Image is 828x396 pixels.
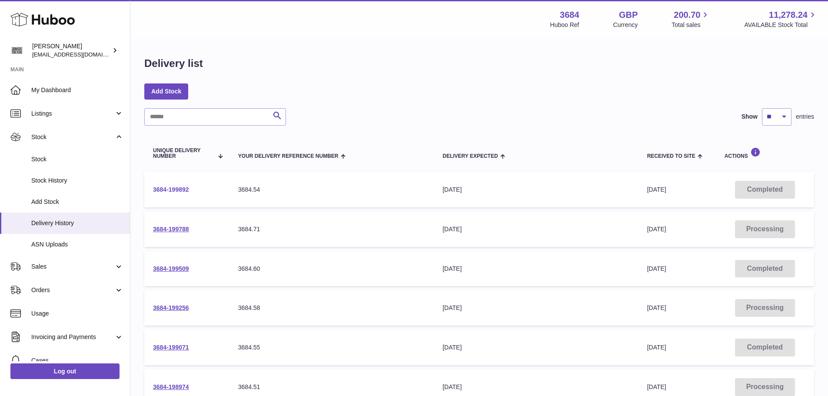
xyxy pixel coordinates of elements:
a: 3684-199256 [153,304,189,311]
a: 200.70 Total sales [672,9,710,29]
div: 3684.71 [238,225,425,233]
span: [EMAIL_ADDRESS][DOMAIN_NAME] [32,51,128,58]
div: 3684.54 [238,186,425,194]
a: 3684-199788 [153,226,189,233]
a: 3684-199509 [153,265,189,272]
span: My Dashboard [31,86,123,94]
div: [DATE] [442,186,629,194]
span: 11,278.24 [769,9,808,21]
span: Listings [31,110,114,118]
a: 11,278.24 AVAILABLE Stock Total [744,9,818,29]
span: Unique Delivery Number [153,148,213,159]
span: Stock [31,155,123,163]
span: [DATE] [647,186,666,193]
a: Add Stock [144,83,188,99]
span: Sales [31,263,114,271]
strong: 3684 [560,9,579,21]
span: Delivery Expected [442,153,498,159]
div: Huboo Ref [550,21,579,29]
a: 3684-199071 [153,344,189,351]
div: 3684.51 [238,383,425,391]
span: Total sales [672,21,710,29]
span: Usage [31,309,123,318]
div: [PERSON_NAME] [32,42,110,59]
a: Log out [10,363,120,379]
div: [DATE] [442,265,629,273]
span: [DATE] [647,304,666,311]
span: ASN Uploads [31,240,123,249]
span: Invoicing and Payments [31,333,114,341]
span: entries [796,113,814,121]
div: [DATE] [442,304,629,312]
div: [DATE] [442,383,629,391]
span: AVAILABLE Stock Total [744,21,818,29]
a: 3684-199892 [153,186,189,193]
div: 3684.58 [238,304,425,312]
h1: Delivery list [144,57,203,70]
span: [DATE] [647,344,666,351]
span: Stock [31,133,114,141]
span: [DATE] [647,226,666,233]
span: Cases [31,356,123,365]
span: [DATE] [647,383,666,390]
span: Delivery History [31,219,123,227]
span: Received to Site [647,153,695,159]
div: 3684.60 [238,265,425,273]
div: [DATE] [442,225,629,233]
img: theinternationalventure@gmail.com [10,44,23,57]
span: Orders [31,286,114,294]
div: Actions [725,147,805,159]
span: Stock History [31,176,123,185]
div: Currency [613,21,638,29]
span: [DATE] [647,265,666,272]
strong: GBP [619,9,638,21]
div: 3684.55 [238,343,425,352]
a: 3684-198974 [153,383,189,390]
span: Your Delivery Reference Number [238,153,339,159]
label: Show [742,113,758,121]
div: [DATE] [442,343,629,352]
span: Add Stock [31,198,123,206]
span: 200.70 [674,9,700,21]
